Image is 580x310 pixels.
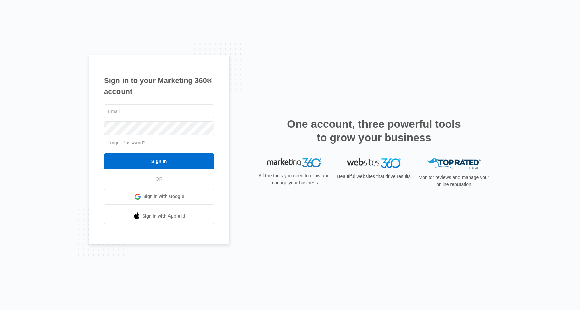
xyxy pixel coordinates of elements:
p: Beautiful websites that drive results [336,173,412,180]
input: Email [104,104,214,118]
h1: Sign in to your Marketing 360® account [104,75,214,97]
a: Sign in with Google [104,189,214,205]
p: All the tools you need to grow and manage your business [256,172,332,186]
span: Sign in with Google [143,193,184,200]
h2: One account, three powerful tools to grow your business [285,117,463,144]
a: Sign in with Apple Id [104,208,214,224]
img: Websites 360 [347,158,401,168]
img: Top Rated Local [427,158,481,169]
img: Marketing 360 [267,158,321,168]
p: Monitor reviews and manage your online reputation [416,174,491,188]
a: Forgot Password? [107,140,146,145]
span: OR [151,176,167,183]
input: Sign In [104,153,214,169]
span: Sign in with Apple Id [142,212,185,220]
